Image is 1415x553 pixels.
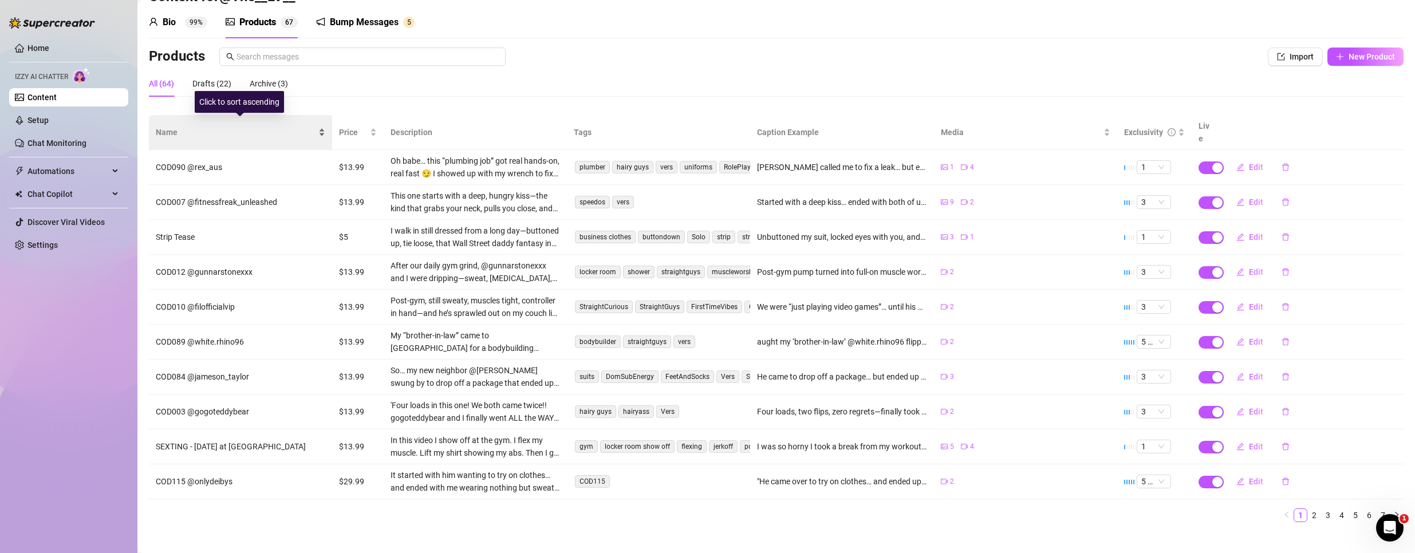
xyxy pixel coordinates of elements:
[575,335,621,348] span: bodybuilder
[950,476,954,487] span: 2
[657,266,705,278] span: straightguys
[1272,263,1299,281] button: delete
[149,48,205,66] h3: Products
[1236,268,1244,276] span: edit
[1282,268,1290,276] span: delete
[1282,303,1290,311] span: delete
[1272,298,1299,316] button: delete
[149,394,332,429] td: COD003 @gogoteddybear
[1400,514,1409,523] span: 1
[1249,337,1263,346] span: Edit
[1377,509,1389,522] a: 7
[391,259,560,285] div: After our daily gym grind, @gunnarstonexxx and I were dripping—sweat, [MEDICAL_DATA], and tension...
[950,232,954,243] span: 3
[1236,338,1244,346] span: edit
[27,218,105,227] a: Discover Viral Videos
[757,266,927,278] div: Post-gym pump turned into full-on muscle worship with @gunnarstonexxx 😈 He sucked me dry, swallow...
[1249,302,1263,311] span: Edit
[391,294,560,319] div: Post-gym, still sweaty, muscles tight, controller in hand—and he’s sprawled out on my couch like ...
[149,290,332,325] td: COD010 @filofficialvip
[941,478,948,485] span: video-camera
[226,17,235,26] span: picture
[716,370,739,383] span: Vers
[391,399,560,424] div: 'Four loads in this one! We both came twice!! gogoteddybear and I finally went ALL the WAY! We've...
[149,77,174,90] div: All (64)
[1236,443,1244,451] span: edit
[1282,408,1290,416] span: delete
[332,325,384,360] td: $13.99
[757,440,927,453] div: I was so horny I took a break from my workout to film this with my muscles pumped.
[950,197,954,208] span: 9
[1236,303,1244,311] span: edit
[1227,298,1272,316] button: Edit
[1282,233,1290,241] span: delete
[950,267,954,278] span: 2
[750,115,933,150] th: Caption Example
[237,50,499,63] input: Search messages
[1236,477,1244,485] span: edit
[656,405,679,418] span: Vers
[1268,48,1323,66] button: Import
[1236,198,1244,206] span: edit
[742,370,794,383] span: SecretHookup
[1227,263,1272,281] button: Edit
[950,302,954,313] span: 2
[635,301,684,313] span: StraightGuys
[961,164,968,171] span: video-camera
[1272,437,1299,456] button: delete
[941,408,948,415] span: video-camera
[1335,508,1349,522] li: 4
[1168,128,1176,136] span: info-circle
[1227,472,1272,491] button: Edit
[623,335,671,348] span: straightguys
[941,373,948,380] span: video-camera
[1141,440,1166,453] span: 1
[149,360,332,394] td: COD084 @jameson_taylor
[1272,368,1299,386] button: delete
[1227,228,1272,246] button: Edit
[1282,163,1290,171] span: delete
[1141,335,1166,348] span: 5 🔥
[961,199,968,206] span: video-camera
[185,17,207,28] sup: 99%
[250,77,288,90] div: Archive (3)
[934,115,1117,150] th: Media
[332,115,384,150] th: Price
[575,266,621,278] span: locker room
[757,231,927,243] div: Unbuttoned my suit, locked eyes with you, and started stroking slow… I want you to pull that cock...
[575,405,616,418] span: hairy guys
[575,196,610,208] span: speedos
[970,441,974,452] span: 4
[1249,372,1263,381] span: Edit
[1280,508,1294,522] button: left
[1283,511,1290,518] span: left
[575,231,636,243] span: business clothes
[970,232,974,243] span: 1
[575,475,610,488] span: COD115
[950,441,954,452] span: 5
[149,255,332,290] td: COD012 @gunnarstonexxx
[1336,53,1344,61] span: plus
[192,77,231,90] div: Drafts (22)
[757,475,927,488] div: "He came over to try on clothes… and ended up trying me in every position instead."
[1335,509,1348,522] a: 4
[970,197,974,208] span: 2
[1249,267,1263,276] span: Edit
[757,335,927,348] div: aught my ‘brother-in-law’ @white.rhino96 flipping through one of my porn mags… next thing I know,...
[1124,126,1163,139] div: Exclusivity
[961,234,968,240] span: video-camera
[281,17,298,28] sup: 67
[680,161,717,173] span: uniforms
[1236,233,1244,241] span: edit
[391,364,560,389] div: So… my new neighbor @[PERSON_NAME] swung by to drop off a package that ended up at my door by “ac...
[149,150,332,185] td: COD090 @rex_aus
[712,231,735,243] span: strip
[27,240,58,250] a: Settings
[391,434,560,459] div: In this video I show off at the gym. I flex my muscle. Lift my shirt showing my abs. Then I go to...
[707,266,763,278] span: muscleworship
[661,370,714,383] span: FeetAndSocks
[332,464,384,499] td: $29.99
[1227,333,1272,351] button: Edit
[15,72,68,82] span: Izzy AI Chatter
[1141,370,1166,383] span: 3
